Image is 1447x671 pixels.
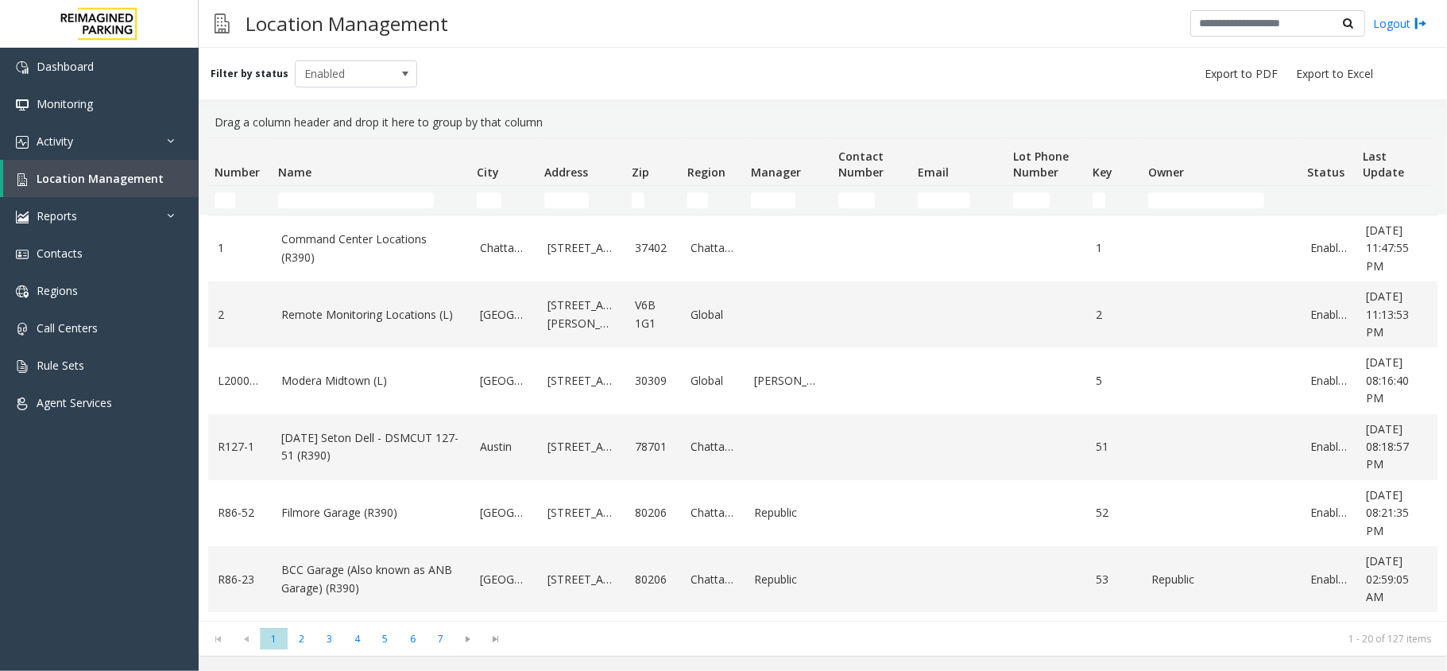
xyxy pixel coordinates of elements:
th: Status [1301,138,1356,186]
input: Zip Filter [632,192,644,208]
span: Rule Sets [37,358,84,373]
a: Command Center Locations (R390) [281,231,461,266]
a: BCC Garage (Also known as ANB Garage) (R390) [281,561,461,597]
img: 'icon' [16,398,29,410]
span: [DATE] 02:59:05 AM [1366,553,1409,604]
span: Export to PDF [1205,66,1278,82]
a: [DATE] 11:13:53 PM [1366,288,1426,341]
input: Lot Phone Number Filter [1013,192,1050,208]
img: 'icon' [16,323,29,335]
td: Last Update Filter [1356,186,1436,215]
td: Address Filter [538,186,625,215]
input: Address Filter [544,192,589,208]
a: Republic [1151,571,1291,588]
span: [DATE] 08:16:40 PM [1366,355,1409,405]
img: pageIcon [215,4,230,43]
span: Go to the last page [482,628,510,650]
a: 80206 [635,571,671,588]
input: Key Filter [1093,192,1105,208]
td: Contact Number Filter [832,186,911,215]
input: Owner Filter [1148,192,1264,208]
a: 1 [1096,239,1132,257]
span: [DATE] 11:13:53 PM [1366,289,1409,339]
a: Logout [1373,15,1427,32]
a: [STREET_ADDRESS] [547,372,616,390]
span: Manager [751,165,801,180]
img: 'icon' [16,61,29,74]
a: Remote Monitoring Locations (L) [281,306,461,324]
a: Enabled [1310,372,1347,390]
span: City [477,165,499,180]
span: Reports [37,208,77,223]
td: Zip Filter [625,186,681,215]
span: Page 5 [371,628,399,650]
span: Call Centers [37,320,98,335]
a: R86-23 [218,571,262,588]
span: Regions [37,283,78,298]
h3: Location Management [238,4,456,43]
a: Austin [480,438,528,456]
a: Enabled [1310,504,1347,522]
span: [DATE] 08:18:57 PM [1366,421,1409,472]
a: [DATE] 08:18:57 PM [1366,421,1426,474]
input: Manager Filter [751,192,795,208]
a: Republic [754,571,822,588]
input: City Filter [477,192,501,208]
span: Contacts [37,246,83,261]
a: [STREET_ADDRESS] [547,504,616,522]
img: 'icon' [16,136,29,149]
a: 37402 [635,239,671,257]
span: Address [544,165,588,180]
a: 78701 [635,438,671,456]
a: [GEOGRAPHIC_DATA] [480,372,528,390]
span: Page 7 [427,628,455,650]
img: 'icon' [16,248,29,261]
td: City Filter [470,186,538,215]
a: Enabled [1310,571,1347,588]
kendo-pager-info: 1 - 20 of 127 items [520,632,1431,646]
span: Lot Phone Number [1013,149,1069,180]
a: [DATE] 08:16:40 PM [1366,354,1426,407]
span: Location Management [37,171,164,186]
a: 2 [218,306,262,324]
a: 52 [1096,504,1132,522]
span: Monitoring [37,96,93,111]
img: 'icon' [16,360,29,373]
a: Chattanooga [691,571,735,588]
a: [STREET_ADDRESS] [547,239,616,257]
a: R127-1 [218,438,262,456]
span: Region [687,165,725,180]
input: Number Filter [215,192,235,208]
img: logout [1414,15,1427,32]
td: Key Filter [1086,186,1142,215]
a: 53 [1096,571,1132,588]
a: Enabled [1310,239,1347,257]
td: Region Filter [681,186,745,215]
span: Page 6 [399,628,427,650]
span: Go to the next page [455,628,482,650]
a: [STREET_ADDRESS] [547,438,616,456]
a: [DATE] 11:47:55 PM [1366,222,1426,275]
img: 'icon' [16,285,29,298]
a: 51 [1096,438,1132,456]
td: Number Filter [208,186,272,215]
a: Chattanooga [480,239,528,257]
td: Manager Filter [745,186,832,215]
a: Enabled [1310,306,1347,324]
td: Lot Phone Number Filter [1007,186,1086,215]
span: Number [215,165,260,180]
a: Chattanooga [691,438,735,456]
a: 1 [218,239,262,257]
input: Email Filter [918,192,970,208]
img: 'icon' [16,211,29,223]
a: Global [691,372,735,390]
a: 5 [1096,372,1132,390]
label: Filter by status [211,67,288,81]
button: Export to PDF [1198,63,1284,85]
span: Zip [632,165,649,180]
a: V6B 1G1 [635,297,671,332]
a: Chattanooga [691,239,735,257]
a: Chattanooga [691,504,735,522]
a: 2 [1096,306,1132,324]
span: Page 4 [343,628,371,650]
